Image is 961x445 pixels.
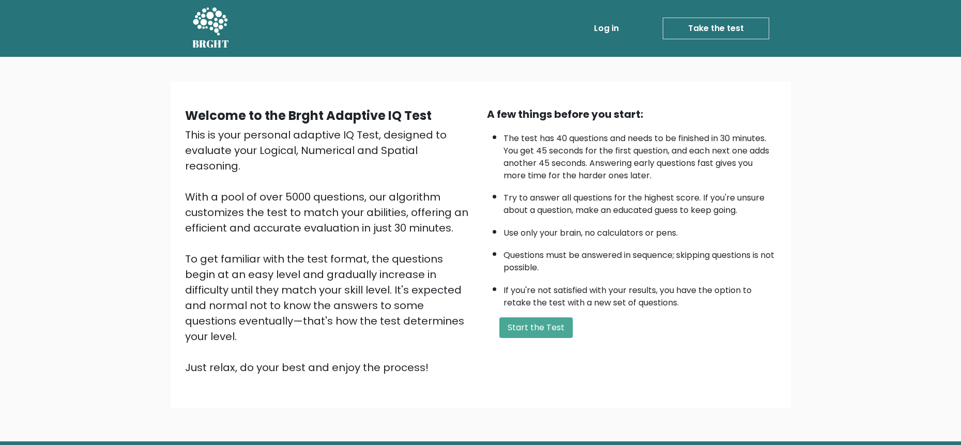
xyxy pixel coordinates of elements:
[504,187,776,217] li: Try to answer all questions for the highest score. If you're unsure about a question, make an edu...
[487,106,776,122] div: A few things before you start:
[185,107,432,124] b: Welcome to the Brght Adaptive IQ Test
[185,127,475,375] div: This is your personal adaptive IQ Test, designed to evaluate your Logical, Numerical and Spatial ...
[504,127,776,182] li: The test has 40 questions and needs to be finished in 30 minutes. You get 45 seconds for the firs...
[192,38,230,50] h5: BRGHT
[499,317,573,338] button: Start the Test
[504,244,776,274] li: Questions must be answered in sequence; skipping questions is not possible.
[590,18,623,39] a: Log in
[663,18,769,39] a: Take the test
[504,222,776,239] li: Use only your brain, no calculators or pens.
[504,279,776,309] li: If you're not satisfied with your results, you have the option to retake the test with a new set ...
[192,4,230,53] a: BRGHT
